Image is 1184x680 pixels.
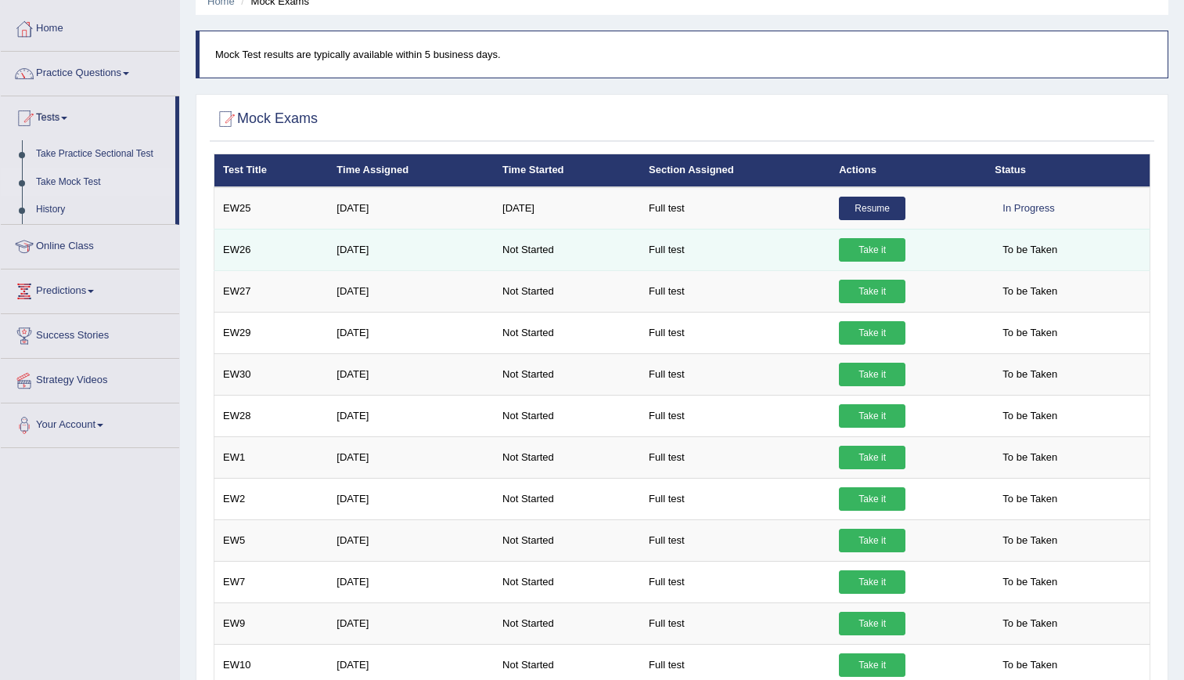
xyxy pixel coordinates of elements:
[839,321,905,345] a: Take it
[214,436,329,478] td: EW1
[995,570,1065,594] span: To be Taken
[995,321,1065,345] span: To be Taken
[328,395,494,436] td: [DATE]
[640,154,830,187] th: Section Assigned
[839,238,905,262] a: Take it
[494,395,640,436] td: Not Started
[640,312,830,353] td: Full test
[640,478,830,519] td: Full test
[839,404,905,428] a: Take it
[839,487,905,511] a: Take it
[214,187,329,230] td: EW25
[1,359,179,398] a: Strategy Videos
[494,519,640,561] td: Not Started
[640,519,830,561] td: Full test
[328,154,494,187] th: Time Assigned
[328,561,494,602] td: [DATE]
[640,270,830,312] td: Full test
[494,270,640,312] td: Not Started
[839,570,905,594] a: Take it
[328,187,494,230] td: [DATE]
[1,314,179,353] a: Success Stories
[640,602,830,644] td: Full test
[214,353,329,395] td: EW30
[640,353,830,395] td: Full test
[214,229,329,270] td: EW26
[995,197,1062,220] div: In Progress
[214,312,329,353] td: EW29
[995,653,1065,677] span: To be Taken
[328,312,494,353] td: [DATE]
[839,446,905,469] a: Take it
[494,353,640,395] td: Not Started
[328,353,494,395] td: [DATE]
[494,312,640,353] td: Not Started
[494,561,640,602] td: Not Started
[214,395,329,436] td: EW28
[494,154,640,187] th: Time Started
[995,529,1065,552] span: To be Taken
[328,270,494,312] td: [DATE]
[214,602,329,644] td: EW9
[995,612,1065,635] span: To be Taken
[640,436,830,478] td: Full test
[214,561,329,602] td: EW7
[830,154,986,187] th: Actions
[995,280,1065,303] span: To be Taken
[328,229,494,270] td: [DATE]
[1,269,179,309] a: Predictions
[995,487,1065,511] span: To be Taken
[839,653,905,677] a: Take it
[995,363,1065,386] span: To be Taken
[640,395,830,436] td: Full test
[494,602,640,644] td: Not Started
[215,47,1152,62] p: Mock Test results are typically available within 5 business days.
[328,602,494,644] td: [DATE]
[328,519,494,561] td: [DATE]
[328,478,494,519] td: [DATE]
[1,7,179,46] a: Home
[494,229,640,270] td: Not Started
[839,612,905,635] a: Take it
[494,436,640,478] td: Not Started
[1,403,179,443] a: Your Account
[839,197,905,220] a: Resume
[839,529,905,552] a: Take it
[494,478,640,519] td: Not Started
[995,238,1065,262] span: To be Taken
[640,561,830,602] td: Full test
[1,96,175,136] a: Tests
[214,107,318,131] h2: Mock Exams
[986,154,1150,187] th: Status
[214,478,329,519] td: EW2
[640,187,830,230] td: Full test
[640,229,830,270] td: Full test
[214,270,329,312] td: EW27
[29,196,175,224] a: History
[29,140,175,168] a: Take Practice Sectional Test
[839,363,905,386] a: Take it
[995,446,1065,469] span: To be Taken
[328,436,494,478] td: [DATE]
[29,168,175,197] a: Take Mock Test
[995,404,1065,428] span: To be Taken
[214,154,329,187] th: Test Title
[214,519,329,561] td: EW5
[839,280,905,303] a: Take it
[494,187,640,230] td: [DATE]
[1,52,179,91] a: Practice Questions
[1,225,179,264] a: Online Class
